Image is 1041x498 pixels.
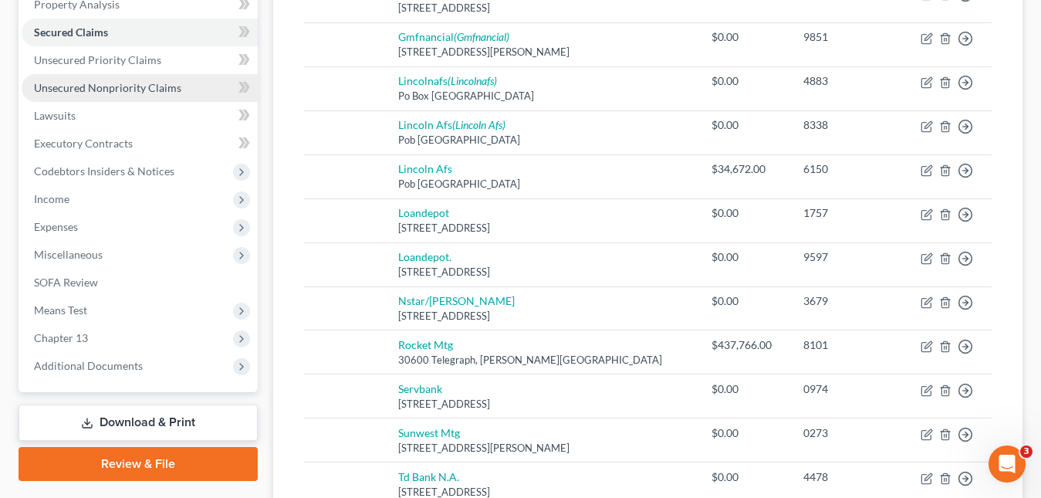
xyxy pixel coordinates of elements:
div: [STREET_ADDRESS] [398,221,686,235]
div: 4883 [803,73,889,89]
span: Chapter 13 [34,331,88,344]
iframe: Intercom live chat [989,445,1026,483]
div: 0273 [803,425,889,441]
a: Download & Print [19,405,258,441]
div: $0.00 [711,381,779,397]
div: [STREET_ADDRESS][PERSON_NAME] [398,45,686,59]
div: [STREET_ADDRESS] [398,397,686,412]
a: Unsecured Nonpriority Claims [22,74,258,102]
span: Unsecured Priority Claims [34,53,161,66]
div: Pob [GEOGRAPHIC_DATA] [398,133,686,147]
span: Codebtors Insiders & Notices [34,164,174,178]
div: $0.00 [711,293,779,309]
a: Rocket Mtg [398,338,453,351]
i: (Lincoln Afs) [452,118,505,131]
div: $0.00 [711,29,779,45]
div: 4478 [803,469,889,485]
span: Executory Contracts [34,137,133,150]
div: 30600 Telegraph, [PERSON_NAME][GEOGRAPHIC_DATA] [398,353,686,368]
a: Td Bank N.A. [398,470,459,483]
div: $0.00 [711,469,779,485]
a: Loandepot. [398,250,451,263]
i: (Lincolnafs) [448,74,497,87]
div: 8101 [803,337,889,353]
div: $34,672.00 [711,161,779,177]
a: Sunwest Mtg [398,426,460,439]
a: Secured Claims [22,19,258,46]
div: 9851 [803,29,889,45]
div: $437,766.00 [711,337,779,353]
div: 9597 [803,249,889,265]
div: [STREET_ADDRESS] [398,1,686,15]
div: 1757 [803,205,889,221]
div: $0.00 [711,425,779,441]
a: Servbank [398,382,442,395]
div: Po Box [GEOGRAPHIC_DATA] [398,89,686,103]
a: Lincolnafs(Lincolnafs) [398,74,497,87]
span: Income [34,192,69,205]
span: Additional Documents [34,359,143,372]
span: Miscellaneous [34,248,103,261]
a: Nstar/[PERSON_NAME] [398,294,515,307]
a: Lincoln Afs(Lincoln Afs) [398,118,505,131]
span: 3 [1020,445,1033,458]
div: [STREET_ADDRESS][PERSON_NAME] [398,441,686,456]
a: Executory Contracts [22,130,258,158]
span: Secured Claims [34,25,108,39]
a: Loandepot [398,206,449,219]
div: [STREET_ADDRESS] [398,309,686,324]
div: $0.00 [711,117,779,133]
span: SOFA Review [34,276,98,289]
a: Review & File [19,447,258,481]
span: Unsecured Nonpriority Claims [34,81,181,94]
span: Means Test [34,303,87,317]
div: $0.00 [711,205,779,221]
a: Unsecured Priority Claims [22,46,258,74]
a: Gmfnancial(Gmfnancial) [398,30,509,43]
div: 8338 [803,117,889,133]
i: (Gmfnancial) [454,30,509,43]
div: Pob [GEOGRAPHIC_DATA] [398,177,686,191]
div: $0.00 [711,73,779,89]
div: [STREET_ADDRESS] [398,265,686,279]
a: Lincoln Afs [398,162,452,175]
span: Expenses [34,220,78,233]
div: 0974 [803,381,889,397]
span: Lawsuits [34,109,76,122]
a: SOFA Review [22,269,258,296]
div: 6150 [803,161,889,177]
div: 3679 [803,293,889,309]
div: $0.00 [711,249,779,265]
a: Lawsuits [22,102,258,130]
